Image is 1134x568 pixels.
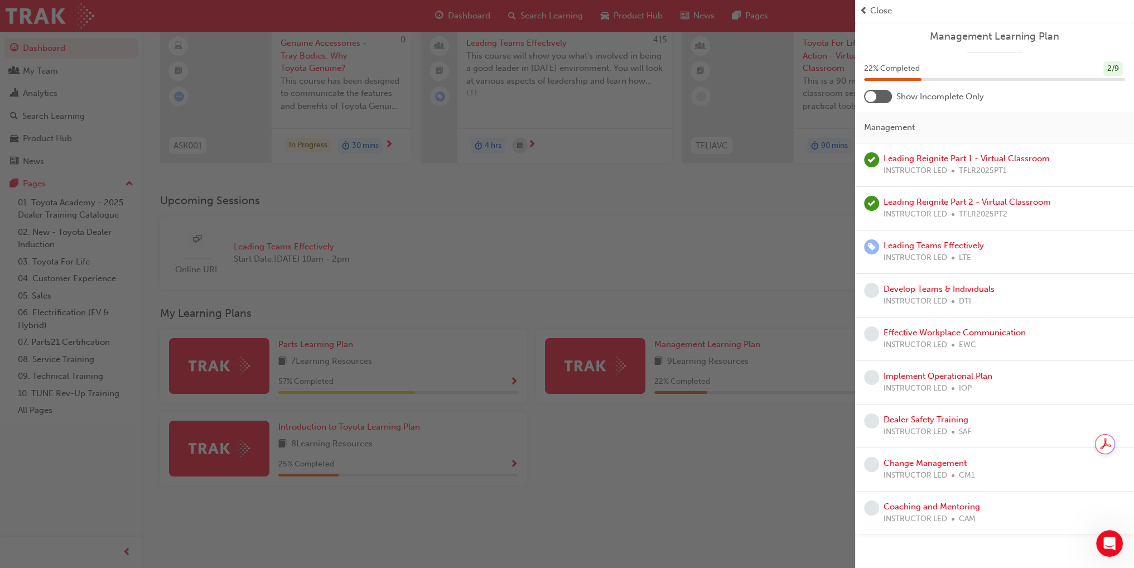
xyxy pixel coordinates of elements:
a: Dealer Safety Training [884,415,968,425]
span: learningRecordVerb_ATTEND-icon [864,152,879,167]
span: INSTRUCTOR LED [884,165,947,177]
a: Develop Teams & Individuals [884,284,995,294]
span: learningRecordVerb_NONE-icon [864,413,879,429]
span: INSTRUCTOR LED [884,252,947,264]
span: IOP [959,382,972,395]
span: INSTRUCTOR LED [884,469,947,482]
div: 2 / 9 [1103,61,1123,76]
button: prev-iconClose [860,4,1130,17]
span: DTI [959,295,971,308]
span: CM1 [959,469,975,482]
span: CAM [959,513,976,526]
a: Implement Operational Plan [884,371,992,381]
span: learningRecordVerb_ATTEND-icon [864,196,879,211]
a: Leading Reignite Part 1 - Virtual Classroom [884,153,1050,163]
span: SAF [959,426,971,439]
span: learningRecordVerb_NONE-icon [864,457,879,472]
span: learningRecordVerb_ENROLL-icon [864,239,879,254]
span: LTE [959,252,971,264]
span: TFLR2025PT1 [959,165,1007,177]
span: INSTRUCTOR LED [884,382,947,395]
a: Effective Workplace Communication [884,328,1026,338]
a: Leading Teams Effectively [884,240,984,251]
iframe: Intercom live chat [1096,530,1123,557]
span: Show Incomplete Only [896,90,984,103]
span: INSTRUCTOR LED [884,208,947,221]
span: EWC [959,339,976,352]
span: learningRecordVerb_NONE-icon [864,370,879,385]
span: TFLR2025PT2 [959,208,1007,221]
span: learningRecordVerb_NONE-icon [864,326,879,341]
span: learningRecordVerb_NONE-icon [864,500,879,516]
span: prev-icon [860,4,868,17]
span: Close [870,4,892,17]
a: Management Learning Plan [864,30,1125,43]
span: learningRecordVerb_NONE-icon [864,283,879,298]
span: INSTRUCTOR LED [884,513,947,526]
span: INSTRUCTOR LED [884,426,947,439]
span: INSTRUCTOR LED [884,339,947,352]
span: INSTRUCTOR LED [884,295,947,308]
a: Leading Reignite Part 2 - Virtual Classroom [884,197,1051,207]
a: Change Management [884,458,967,468]
span: Management [864,121,915,134]
a: Coaching and Mentoring [884,502,980,512]
span: 22 % Completed [864,62,920,75]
